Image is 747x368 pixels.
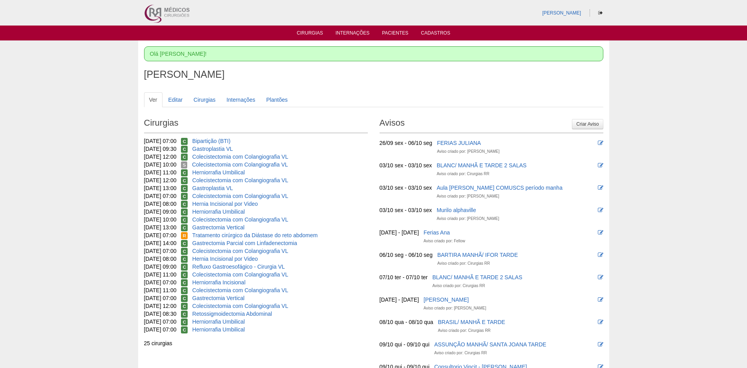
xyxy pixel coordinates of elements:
[192,193,288,199] a: Colecistectomia com Colangiografia VL
[437,252,518,258] a: BARTIRA MANHÃ/ IFOR TARDE
[572,119,603,129] a: Criar Aviso
[437,207,476,213] a: Murilo alphaville
[380,251,433,259] div: 06/10 seg - 06/10 seg
[380,184,432,192] div: 03/10 sex - 03/10 sex
[181,279,188,286] span: Confirmada
[181,271,188,278] span: Confirmada
[144,115,368,133] h2: Cirurgias
[144,264,177,270] span: [DATE] 09:00
[144,154,177,160] span: [DATE] 12:00
[192,248,288,254] a: Colecistectomia com Colangiografia VL
[192,216,288,223] a: Colecistectomia com Colangiografia VL
[181,256,188,263] span: Confirmada
[144,279,177,286] span: [DATE] 07:00
[437,192,499,200] div: Aviso criado por: [PERSON_NAME]
[144,232,177,238] span: [DATE] 07:00
[144,177,177,183] span: [DATE] 12:00
[192,264,285,270] a: Refluxo Gastroesofágico - Cirurgia VL
[181,232,188,239] span: Reservada
[297,30,323,38] a: Cirurgias
[144,256,177,262] span: [DATE] 08:00
[382,30,408,38] a: Pacientes
[144,240,177,246] span: [DATE] 14:00
[192,240,297,246] a: Gastrectomia Parcial com Linfadenectomia
[424,297,469,303] a: [PERSON_NAME]
[192,154,288,160] a: Colecistectomia com Colangiografia VL
[181,319,188,326] span: Confirmada
[181,295,188,302] span: Confirmada
[144,193,177,199] span: [DATE] 07:00
[380,318,433,326] div: 08/10 qua - 08/10 qua
[181,216,188,223] span: Confirmada
[144,185,177,191] span: [DATE] 13:00
[192,271,288,278] a: Colecistectomia com Colangiografia VL
[144,216,177,223] span: [DATE] 10:00
[144,326,177,333] span: [DATE] 07:00
[432,282,485,290] div: Aviso criado por: Cirurgias RR
[598,297,603,302] i: Editar
[192,303,288,309] a: Colecistectomia com Colangiografia VL
[437,185,563,191] a: Aula [PERSON_NAME] COMUSCS período manha
[192,311,272,317] a: Retossigmoidectomia Abdominal
[598,252,603,258] i: Editar
[181,177,188,184] span: Confirmada
[181,240,188,247] span: Confirmada
[598,230,603,235] i: Editar
[380,296,419,304] div: [DATE] - [DATE]
[144,161,177,168] span: [DATE] 10:00
[192,287,288,293] a: Colecistectomia com Colangiografia VL
[144,224,177,231] span: [DATE] 13:00
[380,161,432,169] div: 03/10 sex - 03/10 sex
[181,311,188,318] span: Confirmada
[598,207,603,213] i: Editar
[380,115,603,133] h2: Avisos
[421,30,450,38] a: Cadastros
[181,193,188,200] span: Confirmada
[438,319,505,325] a: BRASIL/ MANHÃ E TARDE
[144,201,177,207] span: [DATE] 08:00
[144,287,177,293] span: [DATE] 11:00
[424,229,450,236] a: Ferias Ana
[192,326,245,333] a: Herniorrafia Umbilical
[181,154,188,161] span: Confirmada
[598,185,603,190] i: Editar
[424,304,486,312] div: Aviso criado por: [PERSON_NAME]
[192,146,233,152] a: Gastroplastia VL
[181,146,188,153] span: Confirmada
[192,138,230,144] a: Bipartição (BTI)
[336,30,370,38] a: Internações
[598,275,603,280] i: Editar
[542,10,581,16] a: [PERSON_NAME]
[181,201,188,208] span: Confirmada
[437,260,490,267] div: Aviso criado por: Cirurgias RR
[181,209,188,216] span: Confirmada
[380,273,428,281] div: 07/10 ter - 07/10 ter
[598,342,603,347] i: Editar
[144,303,177,309] span: [DATE] 12:00
[598,319,603,325] i: Editar
[598,140,603,146] i: Editar
[181,138,188,145] span: Confirmada
[181,248,188,255] span: Confirmada
[192,209,245,215] a: Herniorrafia Umbilical
[144,319,177,325] span: [DATE] 07:00
[380,139,433,147] div: 26/09 sex - 06/10 seg
[144,339,368,347] div: 25 cirurgias
[598,11,603,15] i: Sair
[144,46,603,61] div: Olá [PERSON_NAME]!
[437,170,489,178] div: Aviso criado por: Cirurgias RR
[181,287,188,294] span: Confirmada
[434,341,546,348] a: ASSUNÇÃO MANHÃ/ SANTA JOANA TARDE
[192,161,288,168] a: Colecistectomia com Colangiografia VL
[144,70,603,79] h1: [PERSON_NAME]
[192,201,258,207] a: Hernia Incisional por Video
[144,311,177,317] span: [DATE] 08:30
[380,341,430,348] div: 09/10 qui - 09/10 qui
[181,264,188,271] span: Confirmada
[192,295,245,301] a: Gastrectomia Vertical
[380,206,432,214] div: 03/10 sex - 03/10 sex
[181,224,188,231] span: Confirmada
[437,148,499,156] div: Aviso criado por: [PERSON_NAME]
[181,169,188,176] span: Confirmada
[192,232,318,238] a: Tratamento cirúrgico da Diástase do reto abdomem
